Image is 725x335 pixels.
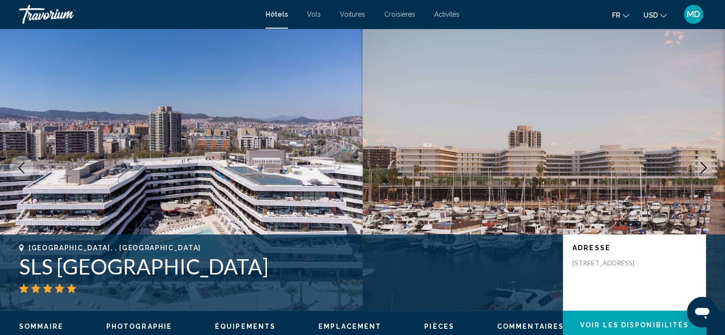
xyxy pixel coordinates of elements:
[612,11,620,19] span: fr
[643,11,658,19] span: USD
[340,10,365,18] a: Voitures
[19,254,553,279] h1: SLS [GEOGRAPHIC_DATA]
[19,5,256,24] a: Travorium
[424,323,454,330] span: Pièces
[318,323,381,330] span: Emplacement
[497,322,564,331] button: Commentaires
[19,323,63,330] span: Sommaire
[572,259,649,267] p: [STREET_ADDRESS]
[106,323,172,330] span: Photographie
[106,322,172,331] button: Photographie
[424,322,454,331] button: Pièces
[681,4,706,24] button: User Menu
[687,297,717,327] iframe: Bouton de lancement de la fenêtre de messagerie
[215,323,276,330] span: Équipements
[434,10,460,18] a: Activités
[572,244,696,252] p: Adresse
[307,10,321,18] a: Vols
[19,322,63,331] button: Sommaire
[10,156,33,180] button: Previous image
[692,156,715,180] button: Next image
[612,8,629,22] button: Change language
[384,10,415,18] a: Croisières
[580,322,689,329] span: Voir les disponibilités
[29,244,201,252] span: [GEOGRAPHIC_DATA], , [GEOGRAPHIC_DATA]
[497,323,564,330] span: Commentaires
[215,322,276,331] button: Équipements
[687,10,700,19] span: MD
[318,322,381,331] button: Emplacement
[265,10,288,18] a: Hôtels
[643,8,667,22] button: Change currency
